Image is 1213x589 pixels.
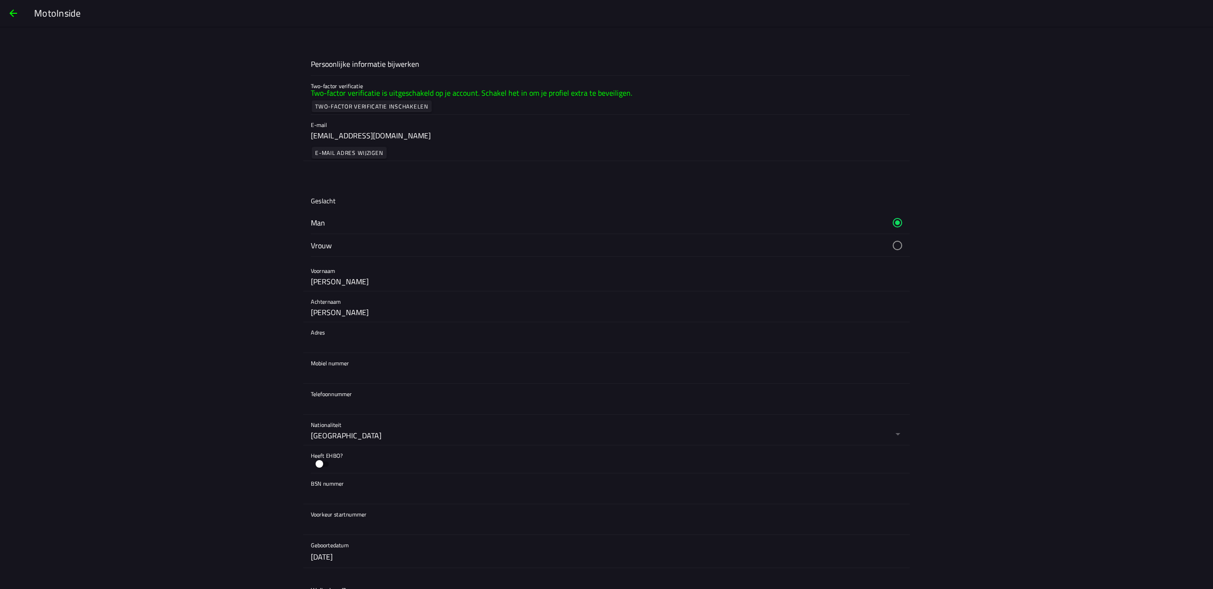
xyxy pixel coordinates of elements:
[312,147,387,159] ion-button: E-mail adres wijzigen
[311,60,419,69] h1: Persoonlijke informatie bijwerken
[311,87,632,99] ion-text: Two-factor verificatie is uitgeschakeld op je account. Schakel het in om je profiel extra te beve...
[312,100,432,112] ion-button: Two-factor verificatie inschakelen
[25,6,1213,20] ion-title: MotoInside
[311,451,754,460] ion-label: Heeft EHBO?
[311,82,754,90] ion-label: Two-factor verificatie
[311,196,335,206] ion-label: Geslacht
